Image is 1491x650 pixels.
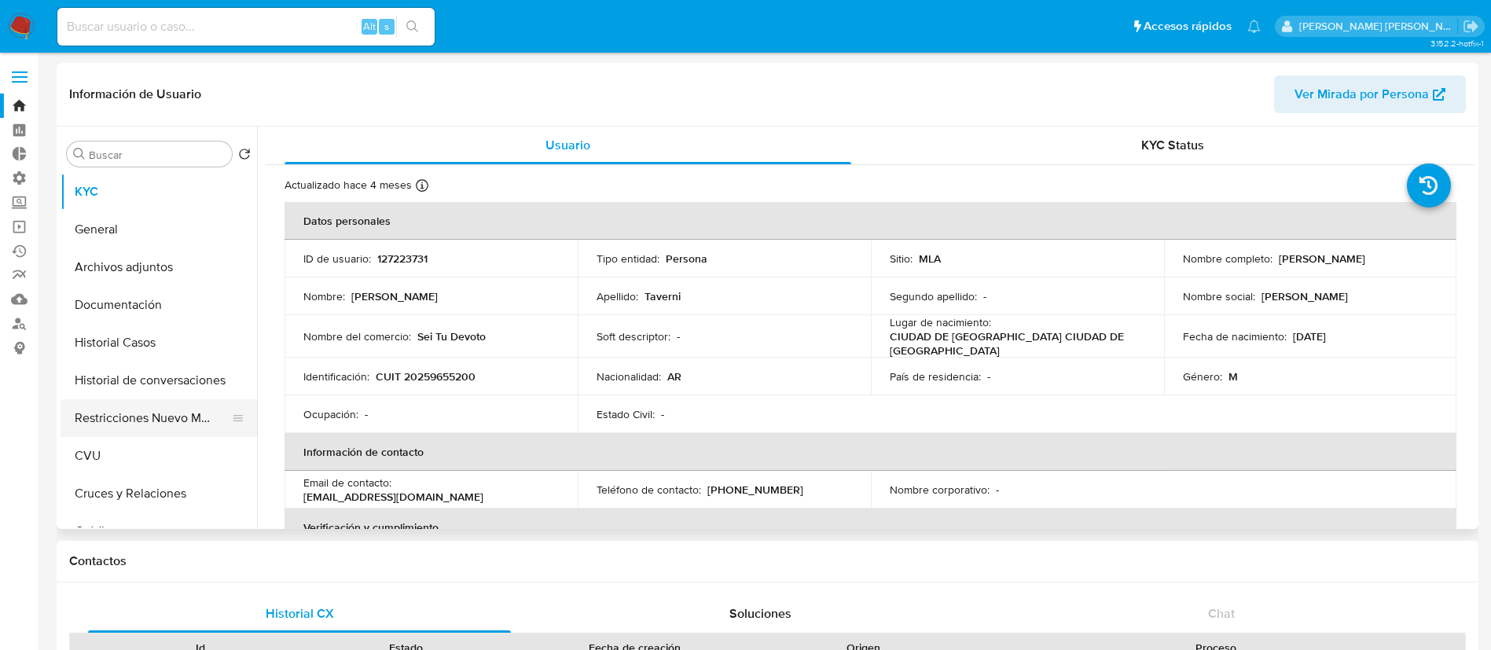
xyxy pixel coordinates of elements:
p: Nombre : [303,289,345,303]
p: [PERSON_NAME] [1279,252,1365,266]
button: Cruces y Relaciones [61,475,257,512]
p: 127223731 [377,252,428,266]
span: s [384,19,389,34]
button: Restricciones Nuevo Mundo [61,399,244,437]
p: [EMAIL_ADDRESS][DOMAIN_NAME] [303,490,483,504]
p: Nombre social : [1183,289,1255,303]
p: Fecha de nacimiento : [1183,329,1287,343]
p: Nombre del comercio : [303,329,411,343]
span: Ver Mirada por Persona [1295,75,1429,113]
p: - [987,369,990,384]
th: Datos personales [285,202,1456,240]
th: Información de contacto [285,433,1456,471]
p: [PHONE_NUMBER] [707,483,803,497]
button: CVU [61,437,257,475]
p: - [661,407,664,421]
p: Apellido : [597,289,638,303]
button: General [61,211,257,248]
p: Sitio : [890,252,913,266]
p: Taverni [645,289,681,303]
button: Historial de conversaciones [61,362,257,399]
p: Género : [1183,369,1222,384]
span: Chat [1208,604,1235,622]
button: Volver al orden por defecto [238,148,251,165]
p: - [996,483,999,497]
p: Sei Tu Devoto [417,329,486,343]
p: Nacionalidad : [597,369,661,384]
button: Créditos [61,512,257,550]
p: [PERSON_NAME] [351,289,438,303]
span: KYC Status [1141,136,1204,154]
p: Nombre completo : [1183,252,1272,266]
th: Verificación y cumplimiento [285,509,1456,546]
p: - [677,329,680,343]
p: emmanuel.vitiello@mercadolibre.com [1299,19,1458,34]
p: Estado Civil : [597,407,655,421]
input: Buscar [89,148,226,162]
h1: Contactos [69,553,1466,569]
p: Soft descriptor : [597,329,670,343]
p: CUIT 20259655200 [376,369,476,384]
p: Tipo entidad : [597,252,659,266]
span: Soluciones [729,604,791,622]
p: [DATE] [1293,329,1326,343]
button: Historial Casos [61,324,257,362]
input: Buscar usuario o caso... [57,17,435,37]
p: AR [667,369,681,384]
button: Buscar [73,148,86,160]
p: Nombre corporativo : [890,483,990,497]
span: Historial CX [266,604,334,622]
p: Actualizado hace 4 meses [285,178,412,193]
button: Ver Mirada por Persona [1274,75,1466,113]
p: - [365,407,368,421]
button: Archivos adjuntos [61,248,257,286]
a: Salir [1463,18,1479,35]
p: Persona [666,252,707,266]
button: search-icon [396,16,428,38]
span: Accesos rápidos [1144,18,1232,35]
a: Notificaciones [1247,20,1261,33]
button: KYC [61,173,257,211]
button: Documentación [61,286,257,324]
p: [PERSON_NAME] [1261,289,1348,303]
p: Teléfono de contacto : [597,483,701,497]
p: M [1228,369,1238,384]
p: Ocupación : [303,407,358,421]
p: País de residencia : [890,369,981,384]
p: ID de usuario : [303,252,371,266]
p: Email de contacto : [303,476,391,490]
p: Lugar de nacimiento : [890,315,991,329]
h1: Información de Usuario [69,86,201,102]
p: MLA [919,252,941,266]
p: Identificación : [303,369,369,384]
span: Alt [363,19,376,34]
p: - [983,289,986,303]
span: Usuario [545,136,590,154]
p: Segundo apellido : [890,289,977,303]
p: CIUDAD DE [GEOGRAPHIC_DATA] CIUDAD DE [GEOGRAPHIC_DATA] [890,329,1139,358]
